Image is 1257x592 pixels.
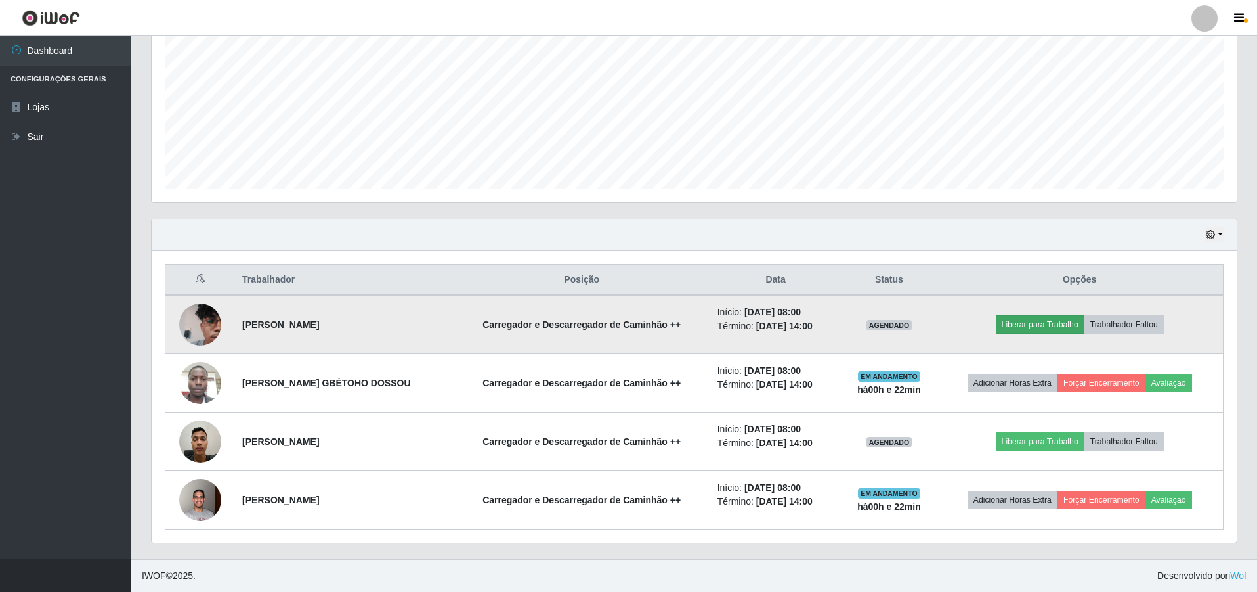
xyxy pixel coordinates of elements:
[857,384,921,395] strong: há 00 h e 22 min
[744,307,801,317] time: [DATE] 08:00
[179,296,221,353] img: 1746651422933.jpeg
[179,355,221,411] img: 1747661300950.jpeg
[756,438,813,448] time: [DATE] 14:00
[1057,374,1145,392] button: Forçar Encerramento
[1145,491,1192,509] button: Avaliação
[1084,315,1164,334] button: Trabalhador Faltou
[482,378,681,388] strong: Carregador e Descarregador de Caminhão ++
[968,374,1057,392] button: Adicionar Horas Extra
[717,364,834,378] li: Início:
[866,437,912,447] span: AGENDADO
[234,265,454,296] th: Trabalhador
[242,495,319,505] strong: [PERSON_NAME]
[717,495,834,509] li: Término:
[454,265,710,296] th: Posição
[744,365,801,376] time: [DATE] 08:00
[242,436,319,447] strong: [PERSON_NAME]
[142,569,196,583] span: © 2025 .
[22,10,80,26] img: CoreUI Logo
[756,379,813,390] time: [DATE] 14:00
[482,319,681,330] strong: Carregador e Descarregador de Caminhão ++
[717,378,834,392] li: Término:
[142,570,166,581] span: IWOF
[482,436,681,447] strong: Carregador e Descarregador de Caminhão ++
[858,371,920,382] span: EM ANDAMENTO
[968,491,1057,509] button: Adicionar Horas Extra
[756,321,813,331] time: [DATE] 14:00
[179,472,221,528] img: 1755463879976.jpeg
[936,265,1223,296] th: Opções
[744,424,801,434] time: [DATE] 08:00
[717,481,834,495] li: Início:
[1228,570,1246,581] a: iWof
[179,413,221,469] img: 1748006144396.jpeg
[717,436,834,450] li: Término:
[482,495,681,505] strong: Carregador e Descarregador de Caminhão ++
[756,496,813,507] time: [DATE] 14:00
[866,320,912,330] span: AGENDADO
[996,315,1084,334] button: Liberar para Trabalho
[242,378,410,388] strong: [PERSON_NAME] GBÈTOHO DOSSOU
[1057,491,1145,509] button: Forçar Encerramento
[842,265,937,296] th: Status
[1084,432,1164,451] button: Trabalhador Faltou
[717,319,834,333] li: Término:
[717,422,834,436] li: Início:
[996,432,1084,451] button: Liberar para Trabalho
[1157,569,1246,583] span: Desenvolvido por
[857,501,921,512] strong: há 00 h e 22 min
[744,482,801,493] time: [DATE] 08:00
[858,488,920,499] span: EM ANDAMENTO
[717,306,834,319] li: Início:
[1145,374,1192,392] button: Avaliação
[242,319,319,330] strong: [PERSON_NAME]
[710,265,842,296] th: Data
